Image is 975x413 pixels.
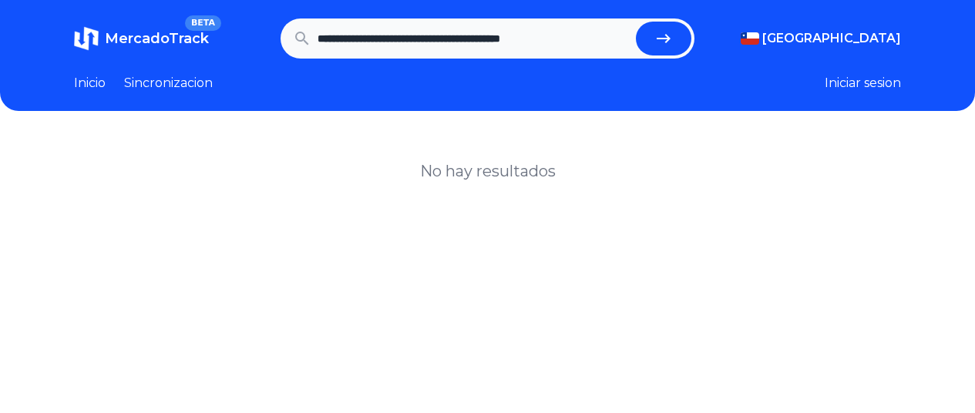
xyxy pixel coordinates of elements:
img: MercadoTrack [74,26,99,51]
button: [GEOGRAPHIC_DATA] [741,29,901,48]
a: MercadoTrackBETA [74,26,209,51]
span: BETA [185,15,221,31]
a: Inicio [74,74,106,92]
h1: No hay resultados [420,160,556,182]
span: MercadoTrack [105,30,209,47]
button: Iniciar sesion [825,74,901,92]
span: [GEOGRAPHIC_DATA] [762,29,901,48]
a: Sincronizacion [124,74,213,92]
img: Chile [741,32,759,45]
